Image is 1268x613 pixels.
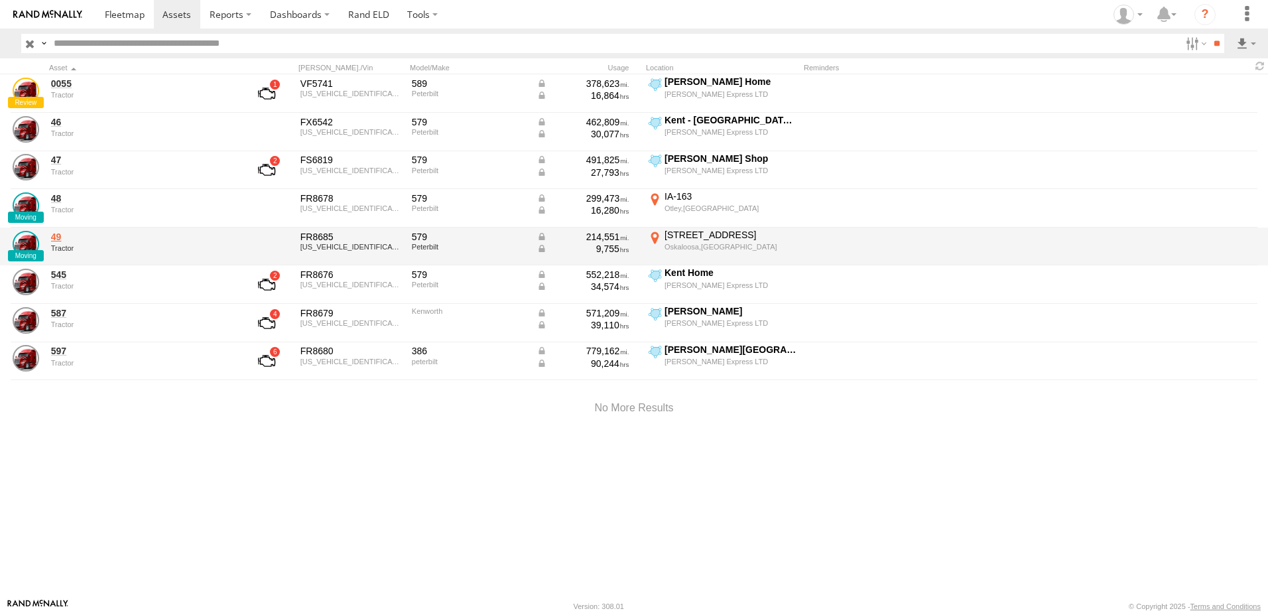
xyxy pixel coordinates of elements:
a: 47 [51,154,233,166]
div: Location [646,63,798,72]
div: Data from Vehicle CANbus [537,78,629,90]
div: Peterbilt [412,204,527,212]
a: 49 [51,231,233,243]
div: Data from Vehicle CANbus [537,192,629,204]
div: [PERSON_NAME]./Vin [298,63,405,72]
div: Click to Sort [49,63,235,72]
a: 597 [51,345,233,357]
a: View Asset with Fault/s [242,269,291,301]
label: Click to View Current Location [646,153,798,188]
div: © Copyright 2025 - [1129,602,1261,610]
div: undefined [51,282,233,290]
a: 48 [51,192,233,204]
div: 1XPBDP9X5LD665686 [300,128,403,136]
a: View Asset with Fault/s [242,307,291,339]
div: [PERSON_NAME] [665,305,796,317]
div: Data from Vehicle CANbus [537,319,629,331]
div: FR8676 [300,269,403,281]
div: [STREET_ADDRESS] [665,229,796,241]
div: 1XPBDP9X0LD665692 [300,90,403,98]
div: FX6542 [300,116,403,128]
div: Data from Vehicle CANbus [537,243,629,255]
a: View Asset Details [13,231,39,257]
div: [PERSON_NAME] Express LTD [665,166,796,175]
div: 1XPHD49X1CD144649 [300,358,403,366]
a: 46 [51,116,233,128]
div: Data from Vehicle CANbus [537,128,629,140]
div: Tim Zylstra [1109,5,1147,25]
div: Peterbilt [412,128,527,136]
div: [PERSON_NAME] Home [665,76,796,88]
div: 589 [412,78,527,90]
div: Data from Vehicle CANbus [537,345,629,357]
div: [PERSON_NAME] Express LTD [665,357,796,366]
div: 1XDAD49X36J139868 [300,319,403,327]
img: rand-logo.svg [13,10,82,19]
a: Visit our Website [7,600,68,613]
div: Data from Vehicle CANbus [537,231,629,243]
div: Kenworth [412,307,527,315]
div: undefined [51,244,233,252]
a: View Asset Details [13,307,39,334]
div: IA-163 [665,190,796,202]
label: Search Filter Options [1180,34,1209,53]
div: undefined [51,206,233,214]
i: ? [1194,4,1216,25]
a: View Asset with Fault/s [242,154,291,186]
div: [PERSON_NAME] Express LTD [665,90,796,99]
div: 579 [412,231,527,243]
div: Usage [535,63,641,72]
a: View Asset Details [13,154,39,180]
span: Refresh [1252,60,1268,72]
div: Oskaloosa,[GEOGRAPHIC_DATA] [665,242,796,251]
div: Otley,[GEOGRAPHIC_DATA] [665,204,796,213]
a: 587 [51,307,233,319]
div: Data from Vehicle CANbus [537,116,629,128]
a: 545 [51,269,233,281]
div: peterbilt [412,358,527,366]
div: undefined [51,320,233,328]
div: [PERSON_NAME] Express LTD [665,281,796,290]
div: Data from Vehicle CANbus [537,154,629,166]
div: 1XPBD49X6PD860006 [300,204,403,212]
div: FS6819 [300,154,403,166]
div: Peterbilt [412,243,527,251]
div: 579 [412,269,527,281]
label: Click to View Current Location [646,267,798,303]
div: FR8685 [300,231,403,243]
div: Data from Vehicle CANbus [537,90,629,102]
div: [PERSON_NAME] Express LTD [665,318,796,328]
a: View Asset Details [13,345,39,372]
div: Data from Vehicle CANbus [537,307,629,319]
div: Reminders [804,63,1016,72]
div: [PERSON_NAME] Express LTD [665,127,796,137]
div: FR8678 [300,192,403,204]
div: Data from Vehicle CANbus [537,167,629,178]
div: [PERSON_NAME] Shop [665,153,796,165]
div: [PERSON_NAME][GEOGRAPHIC_DATA],[GEOGRAPHIC_DATA] [665,344,796,356]
a: View Asset Details [13,78,39,104]
label: Click to View Current Location [646,190,798,226]
div: undefined [51,129,233,137]
a: View Asset Details [13,116,39,143]
div: 1XPBD49X0RD687005 [300,243,403,251]
div: Data from Vehicle CANbus [537,204,629,216]
a: View Asset Details [13,269,39,295]
label: Export results as... [1235,34,1257,53]
div: FR8680 [300,345,403,357]
div: FR8679 [300,307,403,319]
div: VF5741 [300,78,403,90]
a: 0055 [51,78,233,90]
div: Peterbilt [412,167,527,174]
div: undefined [51,91,233,99]
a: View Asset with Fault/s [242,345,291,377]
a: Terms and Conditions [1190,602,1261,610]
label: Click to View Current Location [646,344,798,379]
a: View Asset with Fault/s [242,78,291,109]
a: View Asset Details [13,192,39,219]
div: Model/Make [410,63,529,72]
div: Data from Vehicle CANbus [537,281,629,293]
div: undefined [51,359,233,367]
div: 386 [412,345,527,357]
label: Search Query [38,34,49,53]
